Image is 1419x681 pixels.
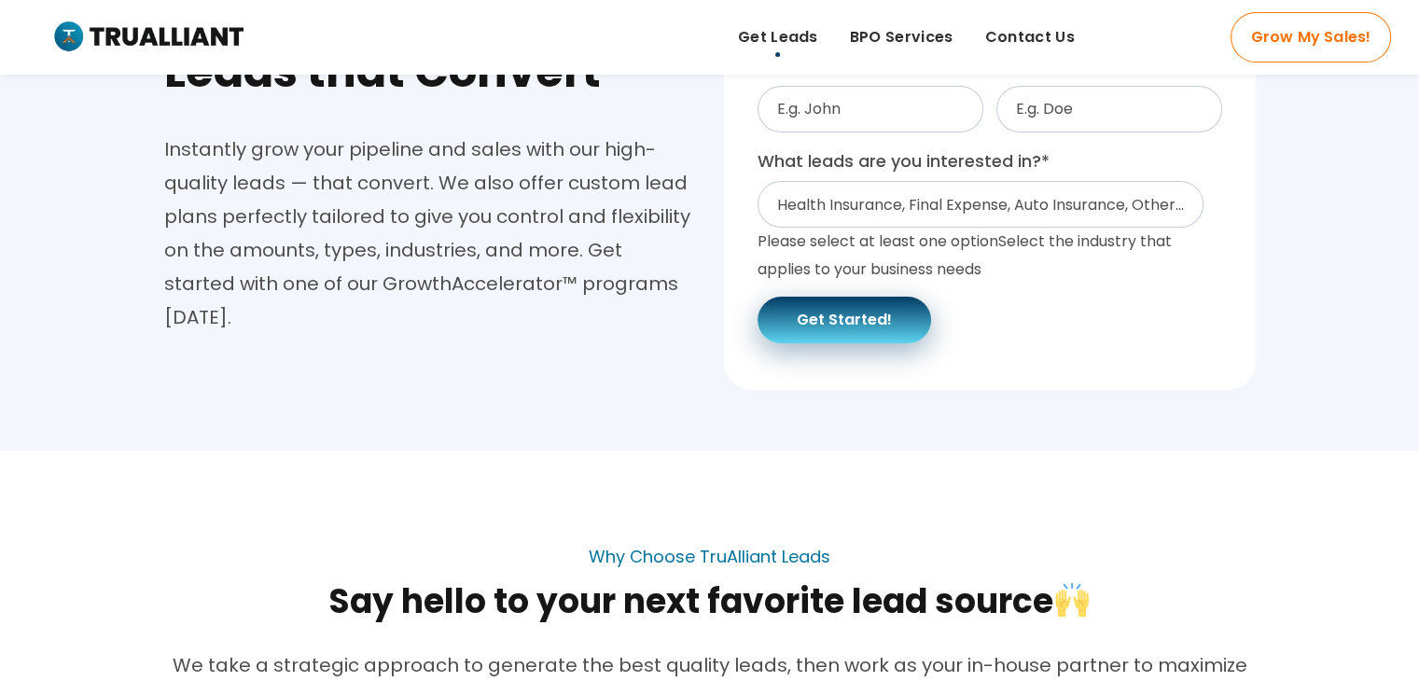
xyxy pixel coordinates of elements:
span: BPO Services [850,23,953,51]
div: Why Choose TruAlliant Leads [589,548,830,566]
label: What leads are you interested in? [758,146,1222,177]
input: E.g. Doe [996,86,1222,132]
div: Instantly grow your pipeline and sales with our high-quality leads — that convert. We also offer ... [164,132,696,334]
h2: Say hello to your next favorite lead source [164,579,1256,624]
a: Grow My Sales! [1231,12,1391,63]
span: Contact Us [985,23,1075,51]
button: Get Started! [758,297,931,343]
input: E.g. John [758,86,983,132]
img: 🙌 [1055,583,1089,617]
span: Please select at least one option [758,230,998,252]
span: Get Leads [738,23,818,51]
